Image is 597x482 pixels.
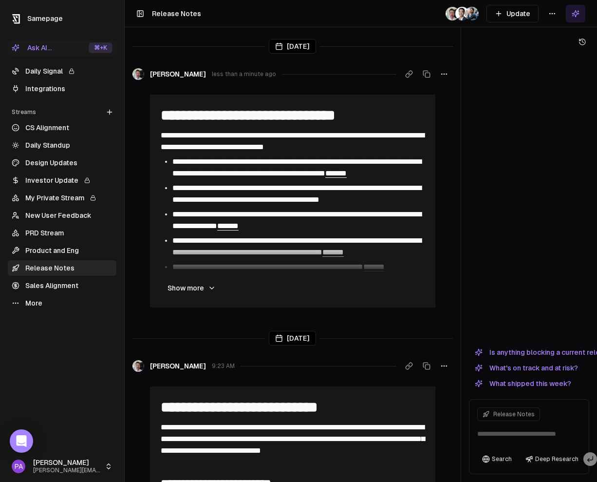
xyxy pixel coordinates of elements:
[212,70,276,78] span: less than a minute ago
[89,42,112,53] div: ⌘ +K
[12,460,25,473] span: PA
[33,459,101,467] span: [PERSON_NAME]
[8,455,116,478] button: PA[PERSON_NAME][PERSON_NAME][EMAIL_ADDRESS]
[8,40,116,56] button: Ask AI...⌘+K
[132,360,144,372] img: _image
[10,429,33,453] div: Open Intercom Messenger
[8,137,116,153] a: Daily Standup
[455,7,469,20] img: _image
[8,225,116,241] a: PRD Stream
[8,190,116,206] a: My Private Stream
[521,452,583,466] button: Deep Research
[160,278,224,298] button: Show more
[150,69,206,79] span: [PERSON_NAME]
[8,243,116,258] a: Product and Eng
[8,260,116,276] a: Release Notes
[152,10,201,18] span: Release Notes
[12,43,52,53] div: Ask AI...
[8,104,116,120] div: Streams
[269,331,316,346] div: [DATE]
[8,295,116,311] a: More
[27,15,63,22] span: Samepage
[132,68,144,80] img: _image
[8,81,116,96] a: Integrations
[8,208,116,223] a: New User Feedback
[8,63,116,79] a: Daily Signal
[469,378,577,389] button: What shipped this week?
[269,39,316,54] div: [DATE]
[493,410,535,418] span: Release Notes
[150,361,206,371] span: [PERSON_NAME]
[465,7,479,20] img: 1695405595226.jpeg
[8,278,116,293] a: Sales Alignment
[446,7,459,20] img: _image
[486,5,539,22] button: Update
[469,362,584,374] button: What's on track and at risk?
[8,173,116,188] a: Investor Update
[33,467,101,474] span: [PERSON_NAME][EMAIL_ADDRESS]
[477,452,517,466] button: Search
[8,120,116,135] a: CS Alignment
[8,155,116,171] a: Design Updates
[212,362,235,370] span: 9:23 AM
